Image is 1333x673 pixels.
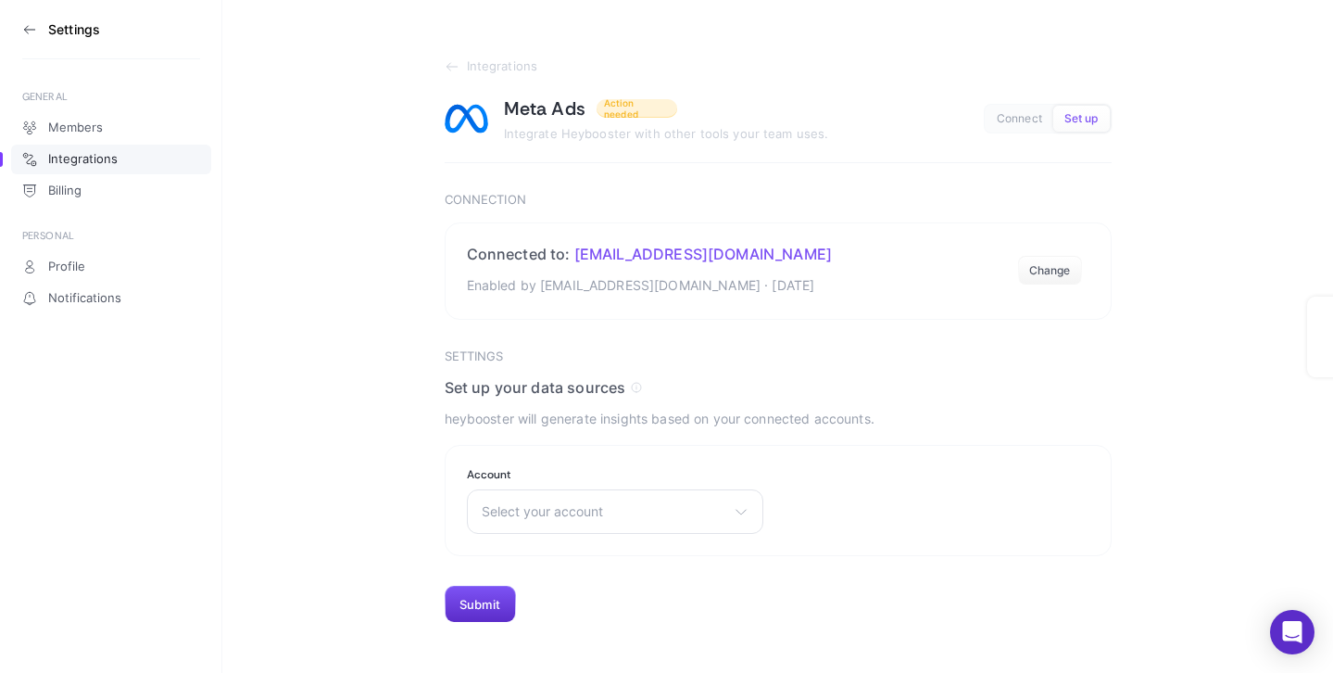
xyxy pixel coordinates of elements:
[986,106,1053,132] button: Connect
[11,145,211,174] a: Integrations
[467,274,833,297] p: Enabled by [EMAIL_ADDRESS][DOMAIN_NAME] · [DATE]
[445,378,626,397] span: Set up your data sources
[48,260,85,274] span: Profile
[11,113,211,143] a: Members
[1270,610,1314,654] div: Open Intercom Messenger
[48,291,121,306] span: Notifications
[1018,256,1082,286] button: Change
[22,89,200,104] div: GENERAL
[445,349,1112,364] h3: Settings
[445,408,1112,430] p: heybooster will generate insights based on your connected accounts.
[504,96,586,121] h1: Meta Ads
[1064,112,1099,126] span: Set up
[445,193,1112,208] h3: Connection
[11,252,211,282] a: Profile
[504,126,829,141] span: Integrate Heybooster with other tools your team uses.
[48,152,118,167] span: Integrations
[11,284,211,313] a: Notifications
[482,504,726,519] span: Select your account
[604,97,670,120] span: Action needed
[445,586,516,623] button: Submit
[574,245,832,263] span: [EMAIL_ADDRESS][DOMAIN_NAME]
[48,184,82,198] span: Billing
[997,112,1042,126] span: Connect
[1053,106,1110,132] button: Set up
[22,228,200,243] div: PERSONAL
[467,467,763,482] label: Account
[48,22,100,37] h3: Settings
[467,245,833,263] h2: Connected to:
[48,121,103,135] span: Members
[467,59,538,74] span: Integrations
[11,176,211,206] a: Billing
[445,59,1112,74] a: Integrations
